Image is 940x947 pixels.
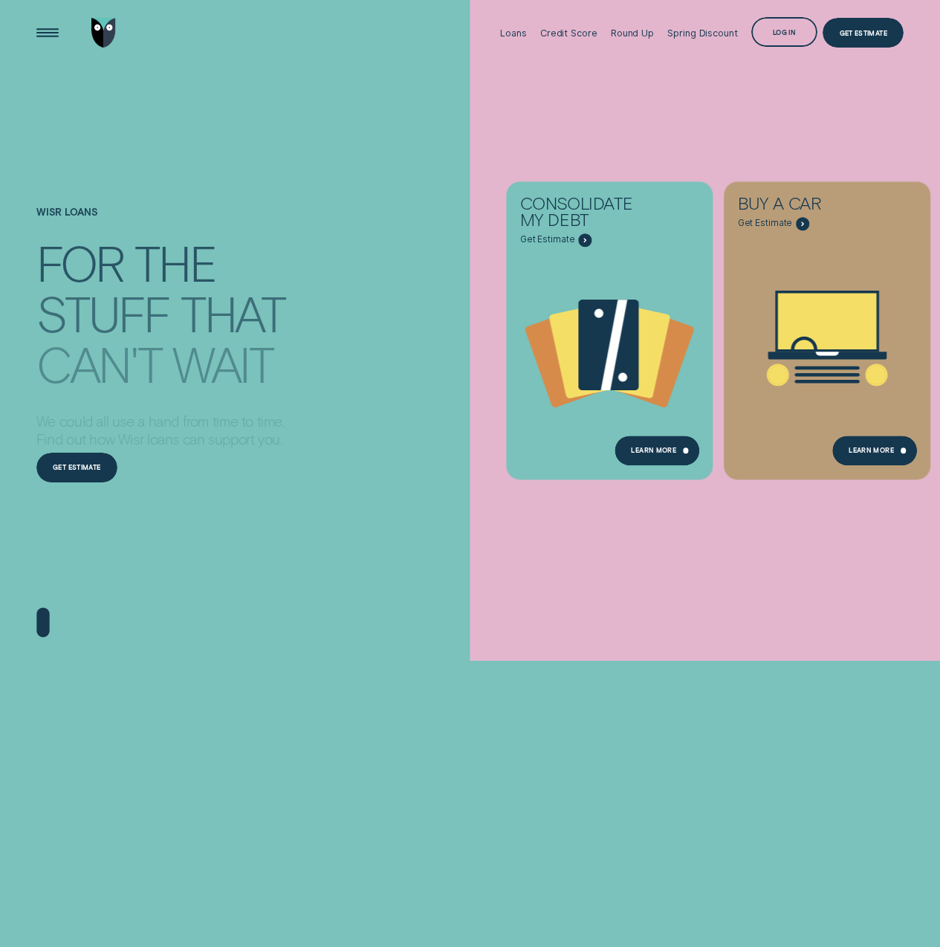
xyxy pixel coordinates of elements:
div: Consolidate my debt [520,195,652,234]
div: wait [172,340,273,386]
div: Loans [500,28,526,39]
button: Log in [751,17,817,47]
div: For [36,239,123,285]
div: Round Up [611,28,654,39]
div: stuff [36,289,169,335]
h4: For the stuff that can't wait [36,235,285,373]
h1: Wisr loans [36,206,285,236]
a: Get Estimate [823,18,904,48]
div: Credit Score [540,28,597,39]
img: Wisr [91,18,116,48]
div: that [181,289,285,335]
span: Get Estimate [520,235,575,246]
span: Get Estimate [738,219,793,230]
button: Open Menu [33,18,62,48]
a: Get estimate [36,453,117,482]
div: Buy a car [738,195,870,217]
div: can't [36,340,161,386]
p: We could all use a hand from time to time. Find out how Wisr loans can support you. [36,413,285,448]
div: the [134,239,215,285]
a: Consolidate my debt - Learn more [506,181,713,471]
a: Buy a car - Learn more [724,181,930,471]
a: Learn more [615,436,699,465]
div: Spring Discount [667,28,737,39]
a: Learn More [832,436,917,465]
